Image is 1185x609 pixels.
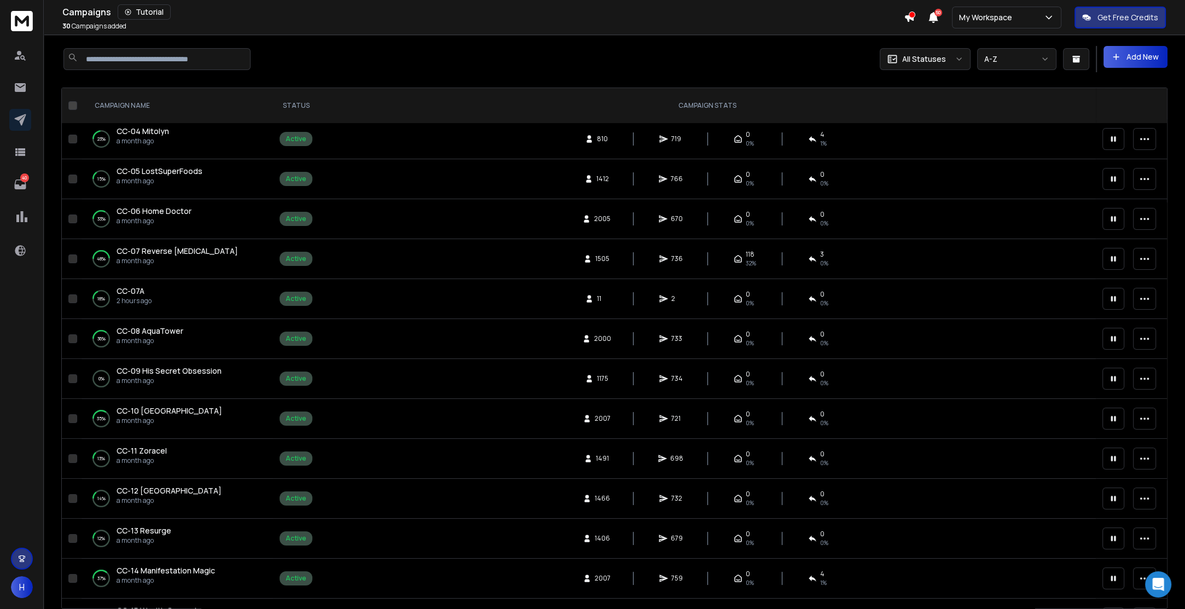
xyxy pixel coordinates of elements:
p: 36 % [97,333,106,344]
span: 2005 [594,214,611,223]
p: a month ago [117,137,169,146]
span: 0 % [820,459,828,467]
span: 32 % [746,259,756,268]
td: 13%CC-11 Zoracela month ago [82,439,273,479]
p: a month ago [117,576,215,585]
span: 0 [746,410,750,419]
p: 18 % [97,293,105,304]
span: 11 [597,294,608,303]
a: CC-05 LostSuperFoods [117,166,202,177]
div: Active [286,454,306,463]
span: 1466 [595,494,610,503]
span: 1412 [596,175,609,183]
span: 0% [746,339,754,347]
p: 13 % [97,453,105,464]
span: 721 [671,414,682,423]
p: Campaigns added [62,22,126,31]
span: 736 [671,254,683,263]
span: 732 [671,494,682,503]
span: 0 % [820,219,828,228]
a: CC-06 Home Doctor [117,206,191,217]
span: 734 [671,374,683,383]
span: 0 [820,170,824,179]
span: 0 % [820,299,828,308]
td: 33%CC-06 Home Doctora month ago [82,199,273,239]
a: CC-14 Manifestation Magic [117,565,215,576]
span: 0 % [820,179,828,188]
div: Active [286,294,306,303]
button: Add New [1103,46,1167,68]
span: CC-09 His Secret Obsession [117,366,222,376]
span: 679 [671,534,683,543]
span: 1175 [597,374,608,383]
p: a month ago [117,496,222,505]
span: 1491 [596,454,609,463]
span: 0 % [820,259,828,268]
p: a month ago [117,337,183,345]
span: 759 [671,574,683,583]
p: 14 % [97,493,106,504]
span: 0 [746,330,750,339]
span: 0 [820,290,824,299]
div: Active [286,135,306,143]
div: Active [286,254,306,263]
p: a month ago [117,416,222,425]
span: 0 [820,330,824,339]
td: 48%CC-07 Reverse [MEDICAL_DATA]a month ago [82,239,273,279]
p: 35 % [97,413,106,424]
div: Active [286,574,306,583]
span: 0 [746,290,750,299]
p: My Workspace [959,12,1016,23]
span: 0 [820,530,824,538]
span: 0 % [820,419,828,427]
span: 1406 [595,534,610,543]
button: H [11,576,33,598]
p: a month ago [117,456,167,465]
span: 3 [820,250,824,259]
button: Get Free Credits [1074,7,1166,28]
span: 0 [746,170,750,179]
td: 0%CC-09 His Secret Obsessiona month ago [82,359,273,399]
span: 0 [820,410,824,419]
div: Active [286,175,306,183]
th: CAMPAIGN STATS [319,88,1096,124]
span: 2007 [595,414,611,423]
div: Open Intercom Messenger [1145,571,1171,598]
a: CC-12 [GEOGRAPHIC_DATA] [117,485,222,496]
span: 733 [671,334,682,343]
span: 30 [62,21,71,31]
span: CC-04 Mitolyn [117,126,169,136]
span: 0% [746,219,754,228]
th: STATUS [273,88,319,124]
a: CC-08 AquaTower [117,326,183,337]
span: CC-07 Reverse [MEDICAL_DATA] [117,246,238,256]
span: 0 [820,370,824,379]
span: 0 [746,370,750,379]
td: 35%CC-10 [GEOGRAPHIC_DATA]a month ago [82,399,273,439]
span: 0 [820,210,824,219]
span: 670 [671,214,683,223]
td: 23%CC-04 Mitolyna month ago [82,119,273,159]
p: 15 % [97,173,106,184]
span: CC-10 [GEOGRAPHIC_DATA] [117,405,222,416]
span: 1 % [820,578,827,587]
p: All Statuses [902,54,946,65]
a: CC-13 Resurge [117,525,171,536]
a: CC-07 Reverse [MEDICAL_DATA] [117,246,238,257]
p: 33 % [97,213,106,224]
a: 40 [9,173,31,195]
p: a month ago [117,536,171,545]
div: Campaigns [62,4,904,20]
span: 698 [670,454,683,463]
p: 2 hours ago [117,297,152,305]
td: 15%CC-05 LostSuperFoodsa month ago [82,159,273,199]
span: 0% [746,379,754,387]
span: 0% [746,139,754,148]
span: 0 [746,130,750,139]
span: 0 [746,570,750,578]
span: 0 % [820,339,828,347]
